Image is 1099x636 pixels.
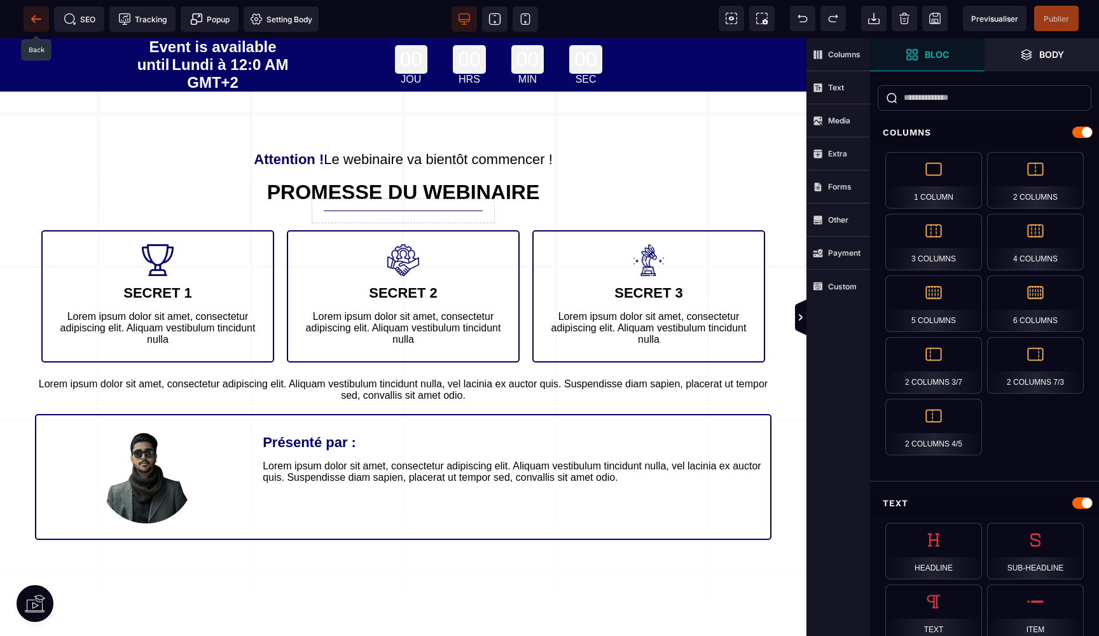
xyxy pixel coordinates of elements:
[963,6,1026,31] span: Preview
[142,206,174,238] img: b1af0f0446780bf0ccba6bbcfdfb3f42_trophy.png
[885,399,982,455] div: 2 Columns 4/5
[828,50,861,59] strong: Columns
[569,36,602,47] div: SEC
[99,390,194,485] img: 5c768ba596e1f7c1ce557e6972419893_profilewaitingbleu-modified.png
[64,13,95,25] span: SEO
[885,337,982,394] div: 2 Columns 3/7
[885,523,982,579] div: Headline
[263,419,764,448] text: Lorem ipsum dolor sit amet, consectetur adipiscing elit. Aliquam vestibulum tincidunt nulla, vel ...
[925,50,949,59] strong: Bloc
[453,36,486,47] div: HRS
[985,38,1099,71] span: Open Layer Manager
[987,337,1084,394] div: 2 Columns 7/3
[633,206,665,238] img: 1345cbd29540740ca3154ca2d2285a9c_trophy(1).png
[885,152,982,209] div: 1 Column
[987,275,1084,332] div: 6 Columns
[828,215,848,225] strong: Other
[987,523,1084,579] div: Sub-Headline
[35,337,771,366] text: Lorem ipsum dolor sit amet, consectetur adipiscing elit. Aliquam vestibulum tincidunt nulla, vel ...
[387,206,419,238] img: 76416e5b4a33939f798fd553bcb44a27_team.png
[511,7,544,36] div: 00
[35,136,771,172] h1: PROMESSE DU WEBINAIRE
[987,214,1084,270] div: 4 Columns
[569,7,602,36] div: 00
[369,247,438,263] b: SECRET 2
[123,247,192,263] b: SECRET 1
[828,282,857,291] strong: Custom
[870,121,1099,144] div: Columns
[1044,14,1069,24] span: Publier
[55,270,260,310] text: Lorem ipsum dolor sit amet, consectetur adipiscing elit. Aliquam vestibulum tincidunt nulla
[395,7,428,36] div: 00
[828,248,861,258] strong: Payment
[885,275,982,332] div: 5 Columns
[614,247,683,263] b: SECRET 3
[190,13,230,25] span: Popup
[395,36,428,47] div: JOU
[511,36,544,47] div: MIN
[172,18,288,53] span: Lundi à 12:0 AM GMT+2
[828,182,852,191] strong: Forms
[546,270,751,310] text: Lorem ipsum dolor sit amet, consectetur adipiscing elit. Aliquam vestibulum tincidunt nulla
[749,6,775,31] span: Screenshot
[828,83,844,92] strong: Text
[719,6,744,31] span: View components
[828,116,850,125] strong: Media
[35,107,771,136] h2: Le webinaire va bientôt commencer !
[828,149,847,158] strong: Extra
[118,13,167,25] span: Tracking
[254,113,324,129] b: Attention !
[987,152,1084,209] div: 2 Columns
[870,38,985,71] span: Open Blocks
[971,14,1018,24] span: Previsualiser
[453,7,486,36] div: 00
[250,13,312,25] span: Setting Body
[885,214,982,270] div: 3 Columns
[263,396,356,412] b: Présenté par :
[870,492,1099,515] div: Text
[1039,50,1064,59] strong: Body
[301,270,506,310] text: Lorem ipsum dolor sit amet, consectetur adipiscing elit. Aliquam vestibulum tincidunt nulla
